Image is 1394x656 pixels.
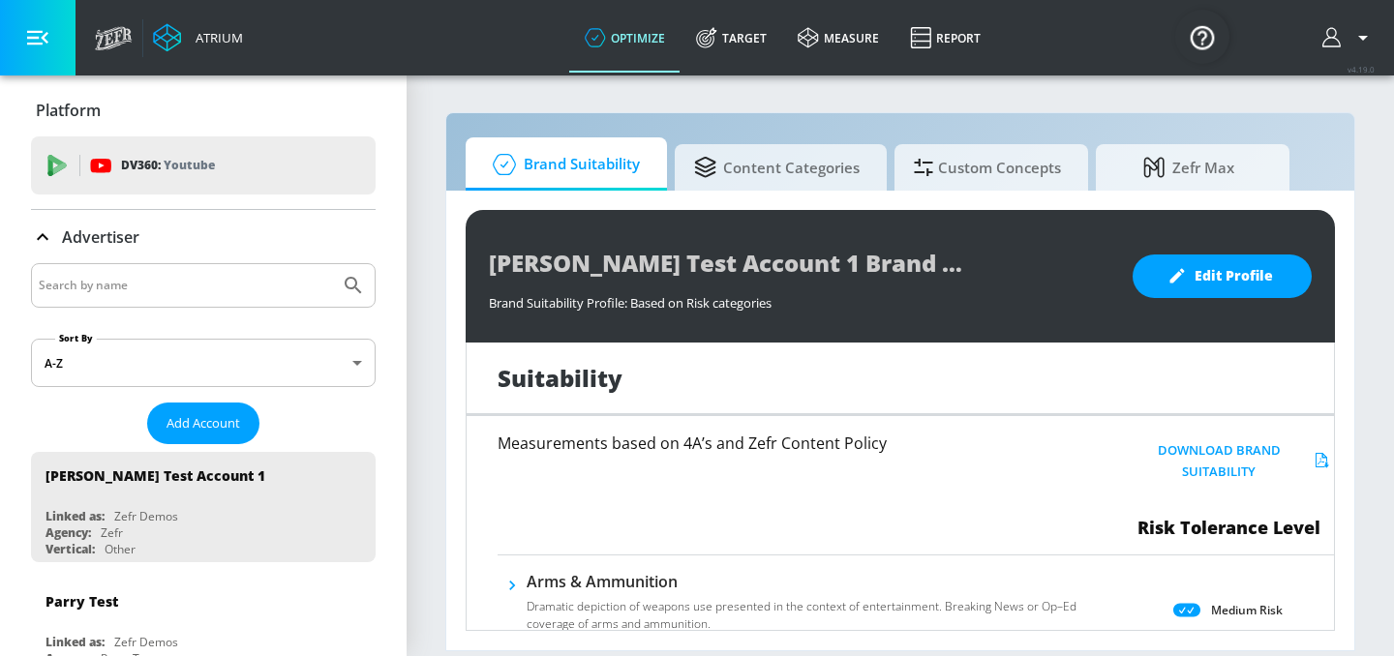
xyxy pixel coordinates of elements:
[114,508,178,524] div: Zefr Demos
[45,508,105,524] div: Linked as:
[101,524,123,541] div: Zefr
[55,332,97,344] label: Sort By
[39,273,332,298] input: Search by name
[1348,64,1375,75] span: v 4.19.0
[1137,516,1320,539] span: Risk Tolerance Level
[1133,254,1312,298] button: Edit Profile
[681,3,782,73] a: Target
[694,144,860,191] span: Content Categories
[569,3,681,73] a: optimize
[167,412,240,434] span: Add Account
[62,226,139,248] p: Advertiser
[527,598,1096,633] p: Dramatic depiction of weapons use presented in the context of entertainment. Breaking News or Op–...
[485,141,640,188] span: Brand Suitability
[782,3,894,73] a: measure
[45,592,118,611] div: Parry Test
[45,466,265,485] div: [PERSON_NAME] Test Account 1
[489,284,1113,312] div: Brand Suitability Profile: Based on Risk categories
[164,155,215,175] p: Youtube
[1115,144,1262,191] span: Zefr Max
[114,634,178,650] div: Zefr Demos
[498,435,1055,451] h6: Measurements based on 4A’s and Zefr Content Policy
[1125,435,1334,488] button: Download Brand Suitability
[894,3,996,73] a: Report
[914,144,1061,191] span: Custom Concepts
[45,541,95,557] div: Vertical:
[188,29,243,46] div: Atrium
[147,403,259,444] button: Add Account
[31,452,376,562] div: [PERSON_NAME] Test Account 1Linked as:Zefr DemosAgency:ZefrVertical:Other
[31,339,376,387] div: A-Z
[121,155,215,176] p: DV360:
[1175,10,1229,64] button: Open Resource Center
[45,524,91,541] div: Agency:
[498,362,622,394] h1: Suitability
[31,83,376,137] div: Platform
[105,541,136,557] div: Other
[31,136,376,194] div: DV360: Youtube
[153,23,243,52] a: Atrium
[36,100,101,121] p: Platform
[45,634,105,650] div: Linked as:
[31,210,376,264] div: Advertiser
[527,571,1096,592] h6: Arms & Ammunition
[1171,264,1273,288] span: Edit Profile
[527,571,1096,644] div: Arms & AmmunitionDramatic depiction of weapons use presented in the context of entertainment. Bre...
[1211,600,1283,620] p: Medium Risk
